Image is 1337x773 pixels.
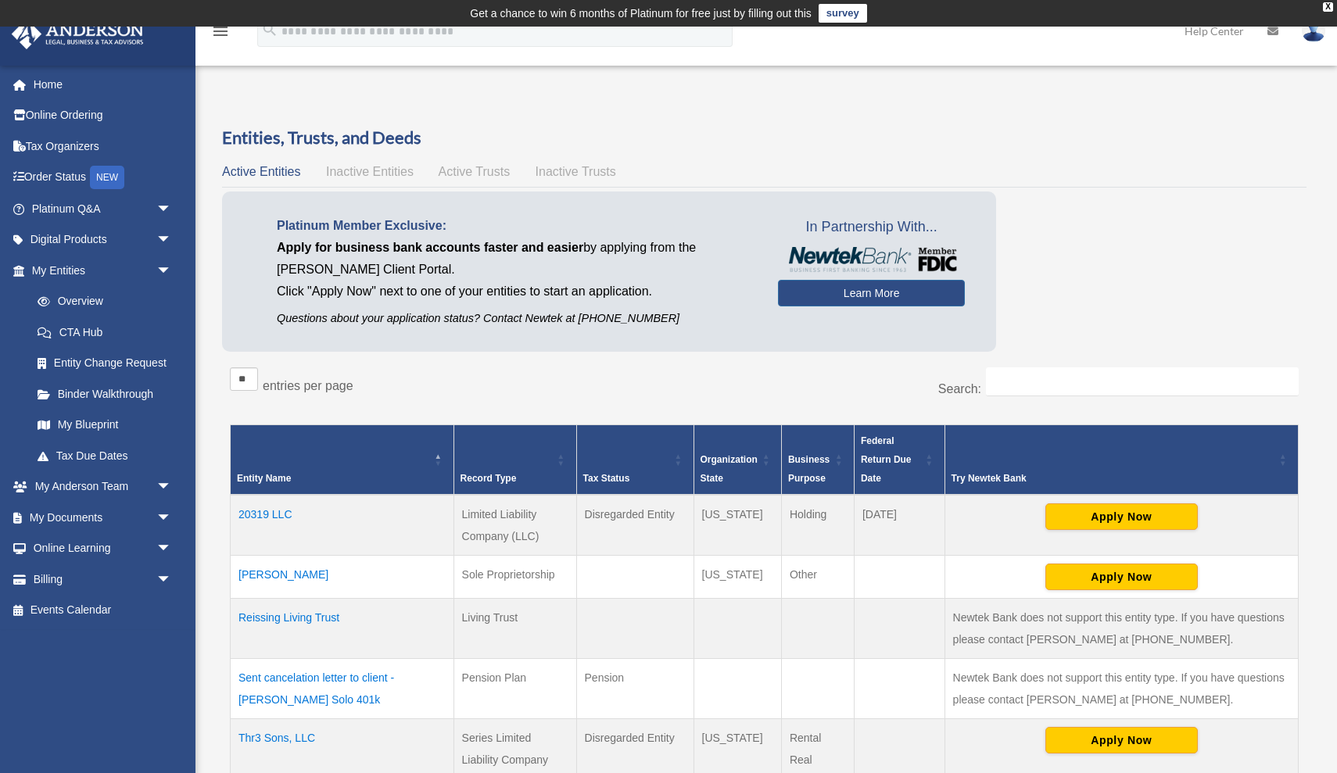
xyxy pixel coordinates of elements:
span: Apply for business bank accounts faster and easier [277,241,583,254]
a: survey [819,4,867,23]
i: menu [211,22,230,41]
a: My Anderson Teamarrow_drop_down [11,471,195,503]
button: Apply Now [1045,564,1198,590]
a: Binder Walkthrough [22,378,188,410]
td: Newtek Bank does not support this entity type. If you have questions please contact [PERSON_NAME]... [945,659,1298,719]
img: User Pic [1302,20,1325,42]
button: Apply Now [1045,503,1198,530]
td: Holding [781,495,854,556]
button: Apply Now [1045,727,1198,753]
td: Limited Liability Company (LLC) [453,495,576,556]
a: Learn More [778,280,965,306]
span: arrow_drop_down [156,224,188,256]
span: arrow_drop_down [156,564,188,596]
a: menu [211,27,230,41]
th: Entity Name: Activate to invert sorting [231,425,454,496]
a: Tax Due Dates [22,440,188,471]
span: Inactive Entities [326,165,414,178]
td: Pension Plan [453,659,576,719]
a: Events Calendar [11,595,195,626]
a: Order StatusNEW [11,162,195,194]
td: Sole Proprietorship [453,556,576,599]
td: Reissing Living Trust [231,599,454,659]
th: Business Purpose: Activate to sort [781,425,854,496]
img: Anderson Advisors Platinum Portal [7,19,149,49]
span: Record Type [461,473,517,484]
th: Organization State: Activate to sort [694,425,781,496]
th: Federal Return Due Date: Activate to sort [854,425,945,496]
i: search [261,21,278,38]
a: My Documentsarrow_drop_down [11,502,195,533]
span: Federal Return Due Date [861,435,912,484]
a: CTA Hub [22,317,188,348]
label: entries per page [263,379,353,392]
span: Tax Status [583,473,630,484]
span: arrow_drop_down [156,533,188,565]
span: Organization State [701,454,758,484]
a: Online Ordering [11,100,195,131]
p: Click "Apply Now" next to one of your entities to start an application. [277,281,755,302]
a: My Blueprint [22,410,188,441]
th: Try Newtek Bank : Activate to sort [945,425,1298,496]
td: 20319 LLC [231,495,454,556]
td: [DATE] [854,495,945,556]
span: Active Entities [222,165,300,178]
a: Home [11,69,195,100]
th: Tax Status: Activate to sort [576,425,694,496]
p: Questions about your application status? Contact Newtek at [PHONE_NUMBER] [277,309,755,328]
div: close [1323,2,1333,12]
td: Disregarded Entity [576,495,694,556]
p: Platinum Member Exclusive: [277,215,755,237]
span: Business Purpose [788,454,830,484]
span: Inactive Trusts [536,165,616,178]
a: Overview [22,286,180,317]
td: [US_STATE] [694,495,781,556]
td: Pension [576,659,694,719]
img: NewtekBankLogoSM.png [786,247,957,272]
a: Platinum Q&Aarrow_drop_down [11,193,195,224]
td: [US_STATE] [694,556,781,599]
span: arrow_drop_down [156,193,188,225]
td: [PERSON_NAME] [231,556,454,599]
td: Other [781,556,854,599]
div: Get a chance to win 6 months of Platinum for free just by filling out this [470,4,812,23]
th: Record Type: Activate to sort [453,425,576,496]
a: Digital Productsarrow_drop_down [11,224,195,256]
a: Tax Organizers [11,131,195,162]
span: arrow_drop_down [156,471,188,503]
span: arrow_drop_down [156,502,188,534]
span: Entity Name [237,473,291,484]
span: Active Trusts [439,165,511,178]
div: Try Newtek Bank [952,469,1274,488]
a: Entity Change Request [22,348,188,379]
div: NEW [90,166,124,189]
td: Living Trust [453,599,576,659]
label: Search: [938,382,981,395]
p: by applying from the [PERSON_NAME] Client Portal. [277,237,755,281]
h3: Entities, Trusts, and Deeds [222,126,1307,150]
span: arrow_drop_down [156,255,188,287]
a: My Entitiesarrow_drop_down [11,255,188,286]
a: Online Learningarrow_drop_down [11,533,195,564]
a: Billingarrow_drop_down [11,564,195,595]
span: In Partnership With... [778,215,965,240]
td: Sent cancelation letter to client - [PERSON_NAME] Solo 401k [231,659,454,719]
td: Newtek Bank does not support this entity type. If you have questions please contact [PERSON_NAME]... [945,599,1298,659]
